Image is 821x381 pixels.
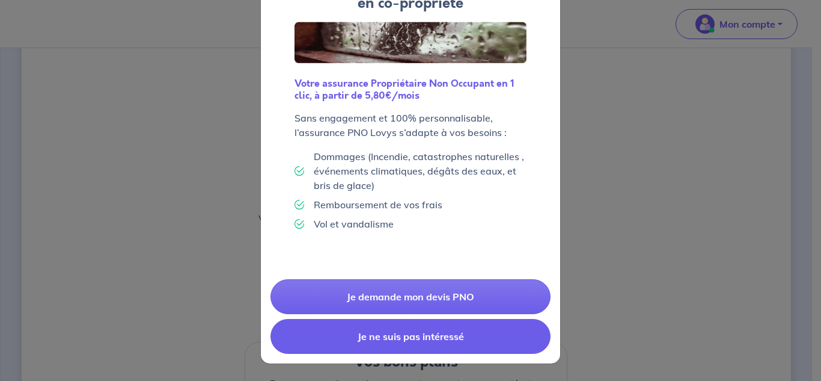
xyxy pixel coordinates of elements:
[314,197,442,212] p: Remboursement de vos frais
[295,78,526,101] h6: Votre assurance Propriétaire Non Occupant en 1 clic, à partir de 5,80€/mois
[270,319,551,354] button: Je ne suis pas intéressé
[314,217,394,231] p: Vol et vandalisme
[270,279,551,314] a: Je demande mon devis PNO
[295,111,526,140] p: Sans engagement et 100% personnalisable, l’assurance PNO Lovys s’adapte à vos besoins :
[295,22,526,64] img: Logo Lovys
[314,149,526,193] p: Dommages (Incendie, catastrophes naturelles , événements climatiques, dégâts des eaux, et bris de...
